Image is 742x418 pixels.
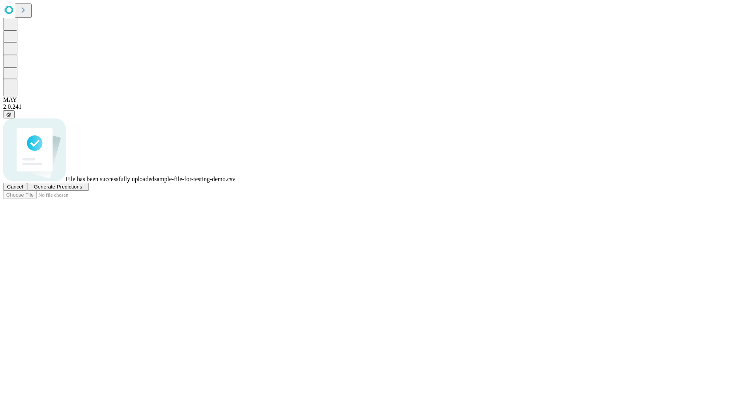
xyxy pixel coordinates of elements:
div: 2.0.241 [3,103,739,110]
span: Generate Predictions [34,184,82,190]
span: @ [6,111,12,117]
button: @ [3,110,15,118]
div: MAY [3,96,739,103]
span: Cancel [7,184,23,190]
span: sample-file-for-testing-demo.csv [154,176,235,182]
button: Generate Predictions [27,183,89,191]
span: File has been successfully uploaded [66,176,154,182]
button: Cancel [3,183,27,191]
